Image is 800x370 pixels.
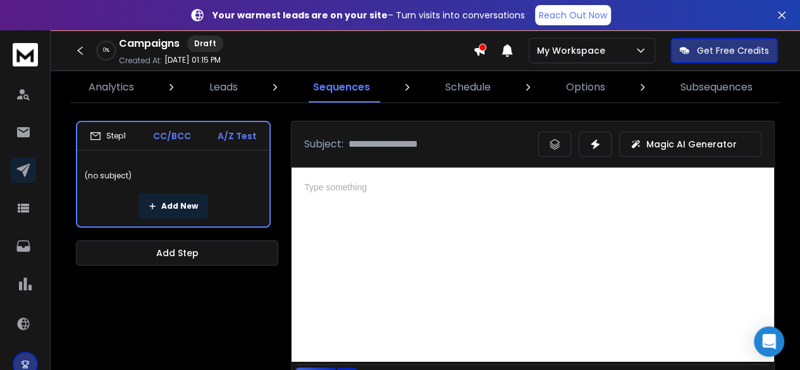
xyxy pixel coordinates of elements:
li: Step1CC/BCCA/Z Test(no subject)Add New [76,121,271,228]
button: Magic AI Generator [619,132,761,157]
p: My Workspace [537,44,610,57]
p: 0 % [103,47,109,54]
p: Subject: [304,137,343,152]
p: Schedule [445,80,490,95]
p: A/Z Test [218,130,257,142]
a: Leads [202,72,245,102]
p: CC/BCC [153,130,191,142]
p: Get Free Credits [697,44,769,57]
p: – Turn visits into conversations [212,9,525,22]
a: Options [558,72,612,102]
p: [DATE] 01:15 PM [164,55,221,65]
p: Subsequences [680,80,752,95]
div: Draft [187,35,223,52]
a: Analytics [81,72,142,102]
button: Get Free Credits [670,38,778,63]
strong: Your warmest leads are on your site [212,9,388,22]
h1: Campaigns [119,36,180,51]
img: logo [13,43,38,66]
p: Reach Out Now [539,9,607,22]
a: Reach Out Now [535,5,611,25]
div: Open Intercom Messenger [754,326,784,357]
p: Options [565,80,605,95]
p: (no subject) [85,158,262,194]
p: Created At: [119,56,162,66]
p: Sequences [313,80,370,95]
p: Leads [209,80,238,95]
p: Analytics [89,80,134,95]
p: Magic AI Generator [646,138,737,151]
div: Step 1 [90,130,126,142]
a: Sequences [305,72,378,102]
button: Add New [138,194,208,219]
a: Schedule [437,72,498,102]
button: Add Step [76,240,278,266]
a: Subsequences [672,72,760,102]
